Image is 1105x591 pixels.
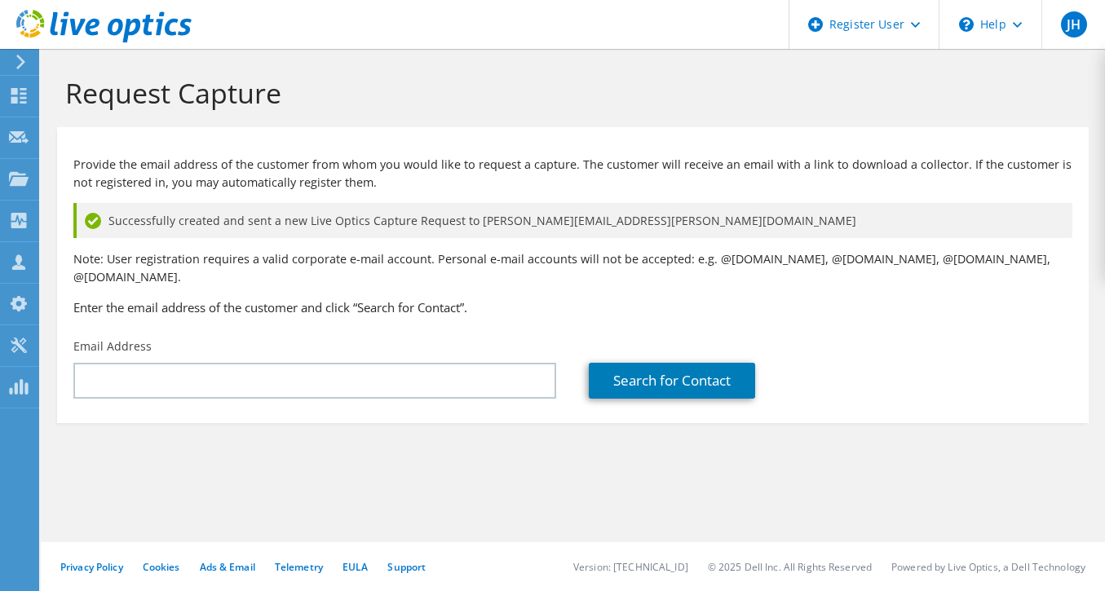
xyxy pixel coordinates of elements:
[275,560,323,574] a: Telemetry
[343,560,368,574] a: EULA
[589,363,755,399] a: Search for Contact
[108,212,856,230] span: Successfully created and sent a new Live Optics Capture Request to [PERSON_NAME][EMAIL_ADDRESS][P...
[573,560,688,574] li: Version: [TECHNICAL_ID]
[73,338,152,355] label: Email Address
[73,250,1072,286] p: Note: User registration requires a valid corporate e-mail account. Personal e-mail accounts will ...
[143,560,180,574] a: Cookies
[60,560,123,574] a: Privacy Policy
[65,76,1072,110] h1: Request Capture
[959,17,974,32] svg: \n
[1061,11,1087,37] span: JH
[708,560,872,574] li: © 2025 Dell Inc. All Rights Reserved
[73,298,1072,316] h3: Enter the email address of the customer and click “Search for Contact”.
[73,156,1072,192] p: Provide the email address of the customer from whom you would like to request a capture. The cust...
[387,560,426,574] a: Support
[200,560,255,574] a: Ads & Email
[891,560,1085,574] li: Powered by Live Optics, a Dell Technology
